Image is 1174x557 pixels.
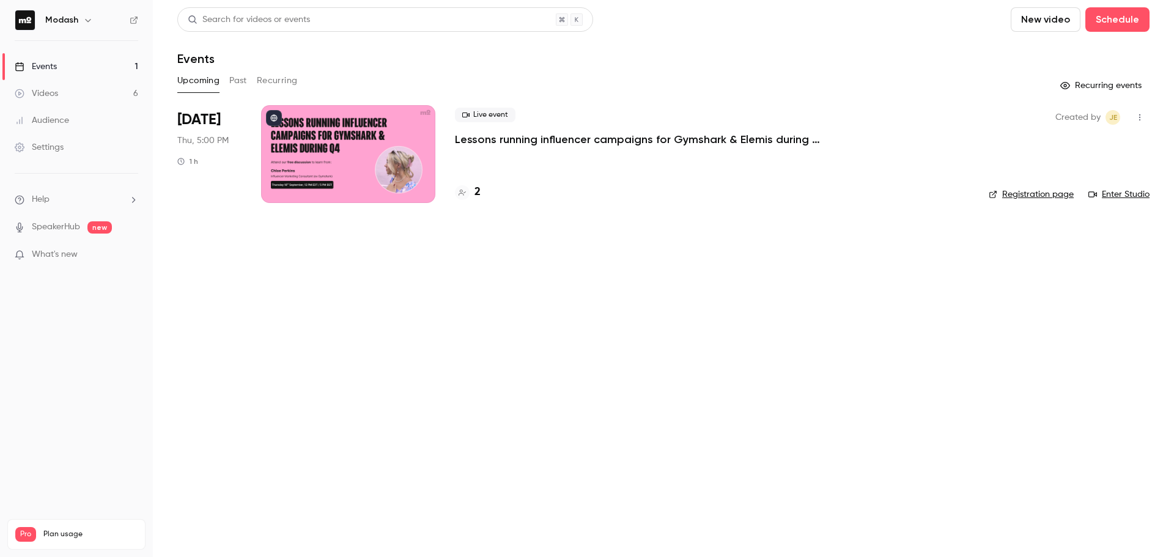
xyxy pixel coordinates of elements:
[15,61,57,73] div: Events
[455,108,515,122] span: Live event
[32,193,50,206] span: Help
[177,51,215,66] h1: Events
[1055,76,1150,95] button: Recurring events
[177,110,221,130] span: [DATE]
[15,114,69,127] div: Audience
[1109,110,1117,125] span: JE
[455,132,822,147] a: Lessons running influencer campaigns for Gymshark & Elemis during Q4
[32,221,80,234] a: SpeakerHub
[43,529,138,539] span: Plan usage
[32,248,78,261] span: What's new
[455,184,481,201] a: 2
[45,14,78,26] h6: Modash
[474,184,481,201] h4: 2
[1085,7,1150,32] button: Schedule
[1106,110,1120,125] span: Jack Eaton
[177,157,198,166] div: 1 h
[1011,7,1080,32] button: New video
[1088,188,1150,201] a: Enter Studio
[15,10,35,30] img: Modash
[15,87,58,100] div: Videos
[15,193,138,206] li: help-dropdown-opener
[257,71,298,90] button: Recurring
[188,13,310,26] div: Search for videos or events
[177,71,220,90] button: Upcoming
[177,135,229,147] span: Thu, 5:00 PM
[229,71,247,90] button: Past
[177,105,242,203] div: Sep 18 Thu, 5:00 PM (Europe/London)
[15,141,64,153] div: Settings
[15,527,36,542] span: Pro
[989,188,1074,201] a: Registration page
[1055,110,1101,125] span: Created by
[87,221,112,234] span: new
